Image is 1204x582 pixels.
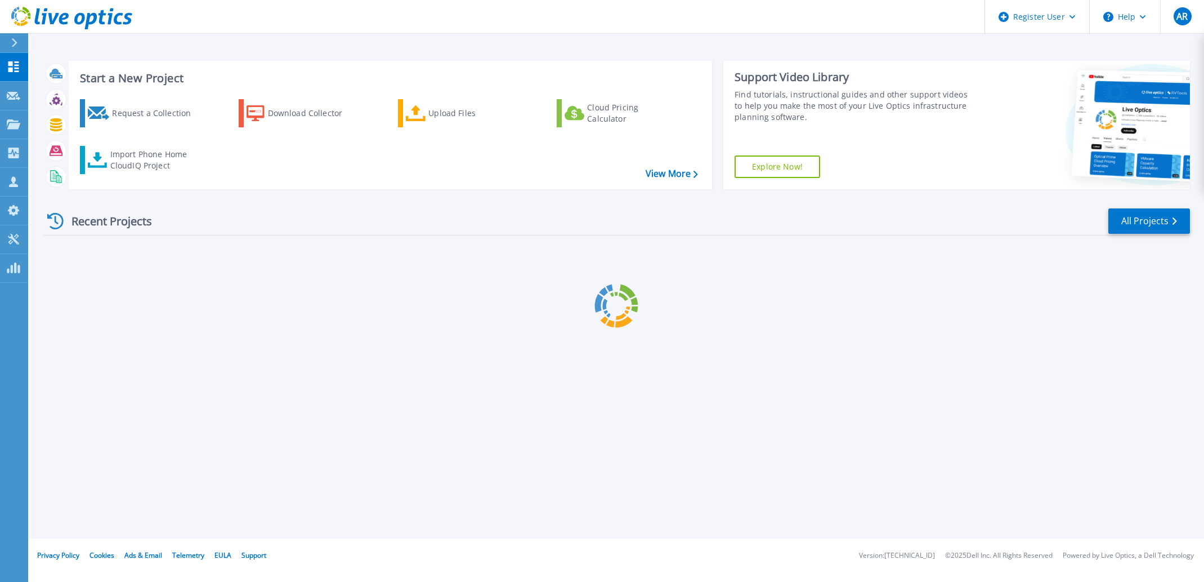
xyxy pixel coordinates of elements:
[37,550,79,560] a: Privacy Policy
[89,550,114,560] a: Cookies
[735,70,974,85] div: Support Video Library
[239,99,364,127] a: Download Collector
[398,99,523,127] a: Upload Files
[859,552,935,559] li: Version: [TECHNICAL_ID]
[268,102,358,125] div: Download Collector
[1108,208,1190,234] a: All Projects
[646,168,698,179] a: View More
[110,149,198,171] div: Import Phone Home CloudIQ Project
[241,550,266,560] a: Support
[172,550,204,560] a: Telemetry
[428,102,518,125] div: Upload Files
[557,99,682,127] a: Cloud Pricing Calculator
[80,72,697,85] h3: Start a New Project
[945,552,1053,559] li: © 2025 Dell Inc. All Rights Reserved
[112,102,202,125] div: Request a Collection
[735,89,974,123] div: Find tutorials, instructional guides and other support videos to help you make the most of your L...
[587,102,677,125] div: Cloud Pricing Calculator
[735,156,820,178] a: Explore Now!
[80,99,205,127] a: Request a Collection
[1176,12,1188,21] span: AR
[1063,552,1194,559] li: Powered by Live Optics, a Dell Technology
[214,550,231,560] a: EULA
[124,550,162,560] a: Ads & Email
[43,207,167,235] div: Recent Projects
